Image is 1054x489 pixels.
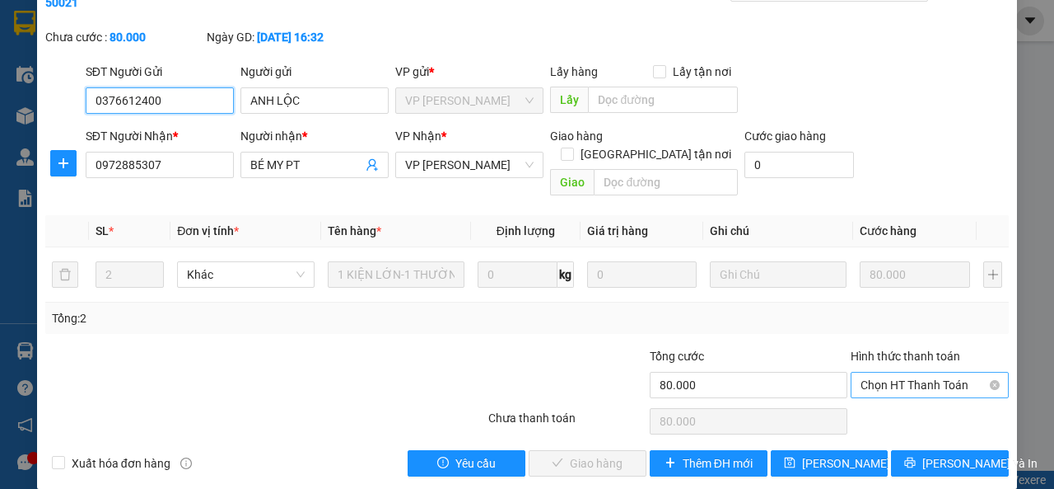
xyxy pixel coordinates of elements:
[405,153,534,177] span: VP Phan Thiết
[240,63,389,81] div: Người gửi
[904,457,916,470] span: printer
[650,450,767,477] button: plusThêm ĐH mới
[177,224,239,237] span: Đơn vị tính
[860,224,916,237] span: Cước hàng
[110,31,146,44] b: 80.000
[860,261,970,288] input: 0
[587,261,697,288] input: 0
[328,224,381,237] span: Tên hàng
[683,454,753,473] span: Thêm ĐH mới
[771,450,888,477] button: save[PERSON_NAME] thay đổi
[408,450,525,477] button: exclamation-circleYêu cầu
[744,129,826,143] label: Cước giao hàng
[587,224,648,237] span: Giá trị hàng
[52,261,78,288] button: delete
[744,152,854,178] input: Cước giao hàng
[65,454,177,473] span: Xuất hóa đơn hàng
[395,63,543,81] div: VP gửi
[594,169,737,195] input: Dọc đường
[86,63,234,81] div: SĐT Người Gửi
[487,409,648,438] div: Chưa thanh toán
[802,454,934,473] span: [PERSON_NAME] thay đổi
[784,457,795,470] span: save
[922,454,1038,473] span: [PERSON_NAME] và In
[328,261,464,288] input: VD: Bàn, Ghế
[240,127,389,145] div: Người nhận
[529,450,646,477] button: checkGiao hàng
[650,350,704,363] span: Tổng cước
[550,87,588,113] span: Lấy
[550,129,603,143] span: Giao hàng
[187,262,304,287] span: Khác
[52,309,408,327] div: Tổng: 2
[45,28,203,46] div: Chưa cước :
[557,261,574,288] span: kg
[550,65,598,78] span: Lấy hàng
[710,261,846,288] input: Ghi Chú
[366,158,379,172] span: user-add
[860,373,999,397] span: Chọn HT Thanh Toán
[96,224,109,237] span: SL
[497,224,555,237] span: Định lượng
[703,215,853,247] th: Ghi chú
[550,169,594,195] span: Giao
[588,87,737,113] input: Dọc đường
[257,31,324,44] b: [DATE] 16:32
[455,454,496,473] span: Yêu cầu
[665,457,676,470] span: plus
[891,450,1009,477] button: printer[PERSON_NAME] và In
[405,88,534,113] span: VP Phạm Ngũ Lão
[990,380,1000,390] span: close-circle
[437,457,449,470] span: exclamation-circle
[51,157,76,170] span: plus
[983,261,1002,288] button: plus
[180,458,192,469] span: info-circle
[207,28,365,46] div: Ngày GD:
[86,127,234,145] div: SĐT Người Nhận
[574,145,738,163] span: [GEOGRAPHIC_DATA] tận nơi
[50,150,77,176] button: plus
[395,129,441,143] span: VP Nhận
[666,63,738,81] span: Lấy tận nơi
[851,350,960,363] label: Hình thức thanh toán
